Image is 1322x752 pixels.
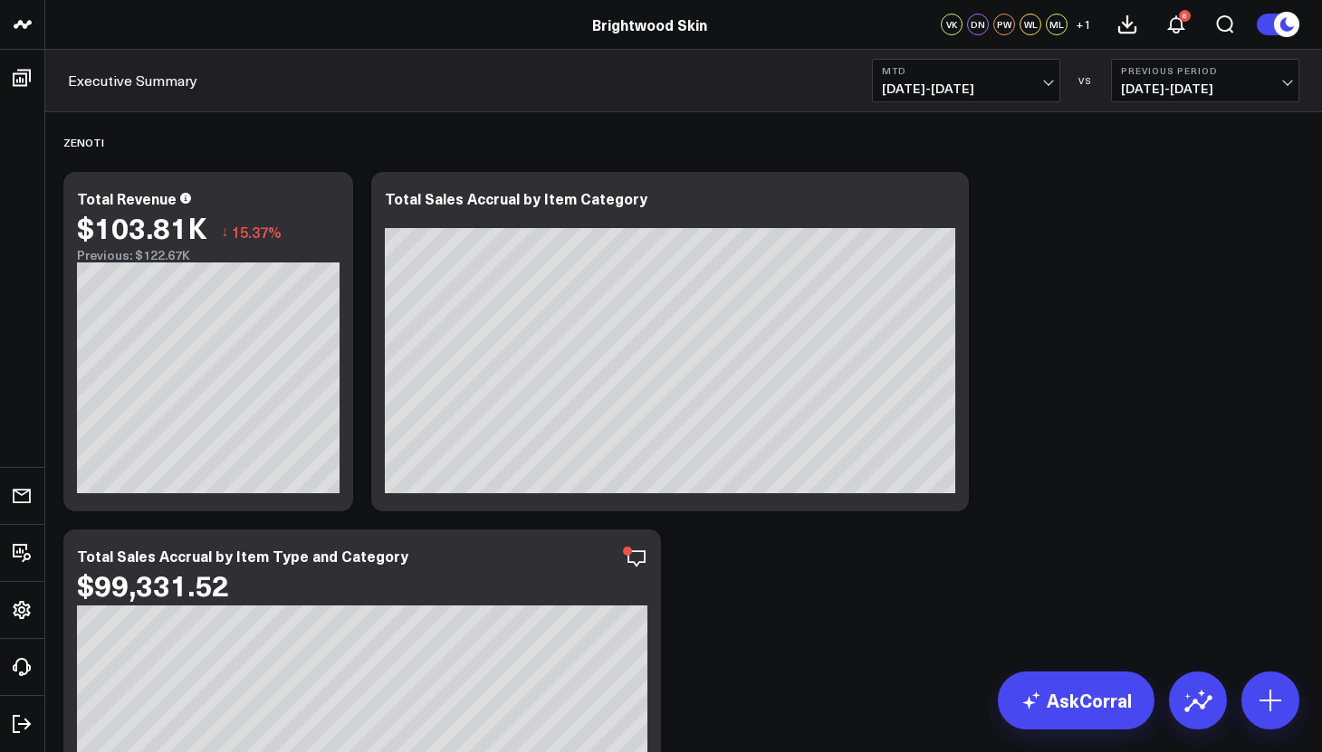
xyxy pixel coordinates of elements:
[63,121,104,163] div: Zenoti
[967,14,989,35] div: DN
[77,248,340,262] div: Previous: $122.67K
[1121,81,1289,96] span: [DATE] - [DATE]
[998,671,1154,729] a: AskCorral
[1069,75,1102,86] div: VS
[1111,59,1299,102] button: Previous Period[DATE]-[DATE]
[1020,14,1041,35] div: WL
[68,71,197,90] a: Executive Summary
[1179,10,1191,22] div: 8
[592,14,707,34] a: Brightwood Skin
[77,211,207,243] div: $103.81K
[385,188,647,208] div: Total Sales Accrual by Item Category
[993,14,1015,35] div: PW
[221,220,228,243] span: ↓
[1072,14,1094,35] button: +1
[882,81,1050,96] span: [DATE] - [DATE]
[872,59,1060,102] button: MTD[DATE]-[DATE]
[232,222,282,242] span: 15.37%
[77,188,177,208] div: Total Revenue
[1046,14,1068,35] div: ML
[941,14,963,35] div: VK
[882,65,1050,76] b: MTD
[1121,65,1289,76] b: Previous Period
[77,546,408,566] div: Total Sales Accrual by Item Type and Category
[1076,18,1091,31] span: + 1
[77,568,229,601] div: $99,331.52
